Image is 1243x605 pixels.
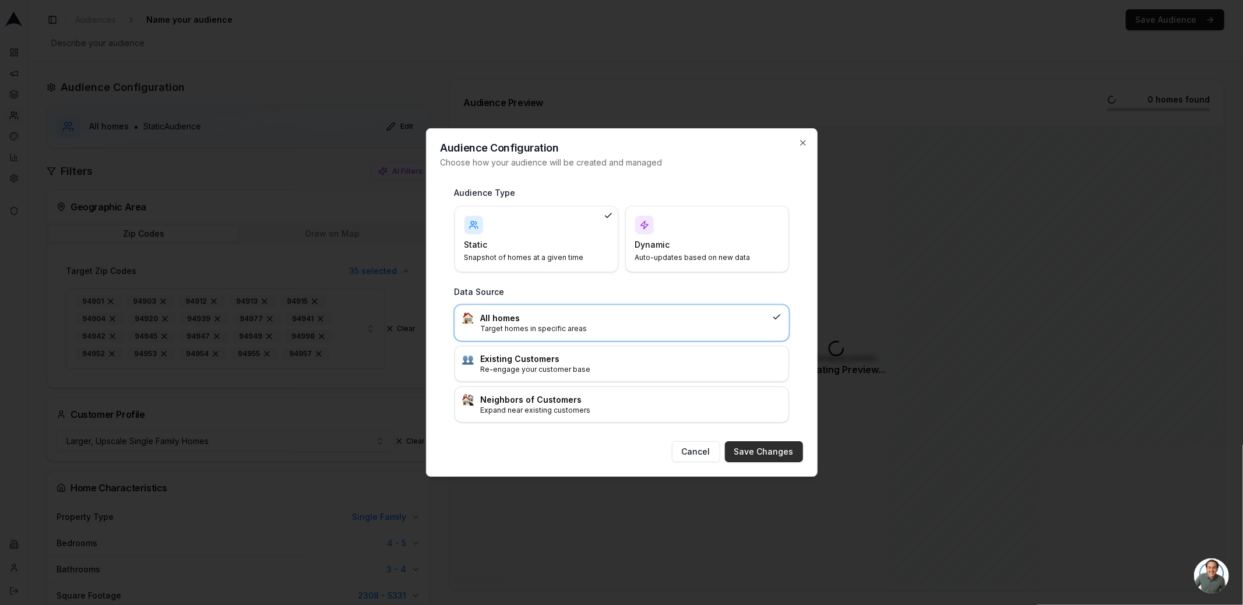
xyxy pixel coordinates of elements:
p: Snapshot of homes at a given time [464,253,594,262]
p: Re-engage your customer base [481,365,781,374]
div: StaticSnapshot of homes at a given time [455,206,618,272]
h4: Dynamic [635,239,765,251]
img: :house_buildings: [462,394,474,406]
div: :house_buildings:Neighbors of CustomersExpand near existing customers [455,386,789,423]
p: Auto-updates based on new data [635,253,765,262]
h3: All homes [481,312,767,324]
h3: Existing Customers [481,353,781,365]
p: Choose how your audience will be created and managed [441,157,803,168]
div: :busts_in_silhouette:Existing CustomersRe-engage your customer base [455,346,789,382]
button: Save Changes [725,441,803,462]
div: DynamicAuto-updates based on new data [625,206,789,272]
h3: Data Source [455,286,789,298]
button: Cancel [672,441,720,462]
img: :busts_in_silhouette: [462,353,474,365]
img: :house: [462,312,474,324]
div: :house:All homesTarget homes in specific areas [455,305,789,341]
h3: Audience Type [455,187,789,199]
p: Expand near existing customers [481,406,781,415]
p: Target homes in specific areas [481,324,767,333]
h2: Audience Configuration [441,143,803,153]
h3: Neighbors of Customers [481,394,781,406]
h4: Static [464,239,594,251]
